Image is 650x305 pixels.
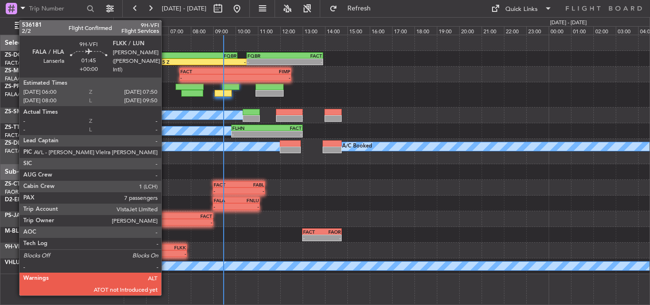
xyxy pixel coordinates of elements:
[239,188,264,194] div: -
[303,26,325,35] div: 13:00
[459,26,482,35] div: 20:00
[29,1,84,16] input: Trip Number
[342,139,372,154] div: A/C Booked
[214,204,236,209] div: -
[505,5,538,14] div: Quick Links
[258,26,280,35] div: 11:00
[280,26,303,35] div: 12:00
[285,59,322,65] div: -
[347,26,370,35] div: 15:00
[236,197,258,203] div: FNLU
[191,26,213,35] div: 08:00
[25,23,100,30] span: Only With Activity
[5,109,26,115] span: ZS-SMG
[124,26,146,35] div: 05:00
[5,228,59,234] a: M-BLUEGlobal 5000
[322,235,340,241] div: -
[146,26,168,35] div: 06:00
[152,59,199,65] div: 06:15 Z
[10,19,103,34] button: Only With Activity
[504,26,526,35] div: 22:00
[162,4,207,13] span: [DATE] - [DATE]
[5,213,23,218] span: PS-JAJ
[5,140,25,146] span: ZS-DLA
[482,26,504,35] div: 21:00
[143,53,189,59] div: FSIA
[616,26,638,35] div: 03:00
[285,53,322,59] div: FACT
[167,245,186,250] div: FLKK
[550,19,587,27] div: [DATE] - [DATE]
[5,197,26,203] span: D2-ERQ
[325,1,382,16] button: Refresh
[5,228,26,234] span: M-BLUE
[392,26,414,35] div: 17:00
[5,59,30,67] a: FACT/CPT
[180,75,236,80] div: -
[247,53,285,59] div: FQBR
[147,251,166,256] div: -
[239,182,264,187] div: FABL
[303,235,322,241] div: -
[5,91,30,98] a: FALA/HLA
[437,26,459,35] div: 19:00
[235,69,290,74] div: FIMP
[232,125,267,131] div: FLHN
[267,125,302,131] div: FACT
[124,219,212,225] div: -
[235,75,290,80] div: -
[5,84,77,89] a: ZS-PPGSuper King Air 200
[5,244,64,250] a: 9H-VFIChallenger 605
[214,182,239,187] div: FACT
[213,26,236,35] div: 09:00
[5,68,24,74] span: ZS-MIG
[5,181,49,187] a: ZS-CTRPC12/NG
[5,181,24,187] span: ZS-CTR
[115,19,152,27] div: [DATE] - [DATE]
[236,204,258,209] div: -
[247,59,285,65] div: -
[339,5,379,12] span: Refresh
[267,131,302,137] div: -
[486,1,557,16] button: Quick Links
[5,109,40,115] a: ZS-SMGPC12
[549,26,571,35] div: 00:00
[414,26,437,35] div: 18:00
[214,188,239,194] div: -
[199,59,246,65] div: -
[5,140,40,146] a: ZS-DLAPC-24
[5,132,30,139] a: FACT/CPT
[236,26,258,35] div: 10:00
[232,131,267,137] div: -
[571,26,593,35] div: 01:00
[147,245,166,250] div: FALA
[5,68,64,74] a: ZS-MIGHawker 900XP
[5,125,76,130] a: ZS-TTHCessna Citation M2
[5,52,53,58] a: ZS-DCALearjet 45
[5,84,24,89] span: ZS-PPG
[303,229,322,235] div: FACT
[5,148,30,155] a: FACT/CPT
[180,69,236,74] div: FACT
[190,53,236,59] div: FQBR
[593,26,616,35] div: 02:00
[5,197,43,203] a: D2-ERQ1900C
[5,260,25,266] span: VHLUN
[5,213,55,218] a: PS-JAJPraetor 600
[5,52,26,58] span: ZS-DCA
[5,125,24,130] span: ZS-TTH
[5,244,23,250] span: 9H-VFI
[5,260,57,266] a: VHLUNGlobal 7500
[370,26,392,35] div: 16:00
[5,188,30,196] a: FAOR/JNB
[124,213,212,219] div: FACT
[322,229,340,235] div: FAOR
[5,75,30,82] a: FALA/HLA
[325,26,347,35] div: 14:00
[526,26,549,35] div: 23:00
[168,26,191,35] div: 07:00
[167,251,186,256] div: -
[214,197,236,203] div: FALA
